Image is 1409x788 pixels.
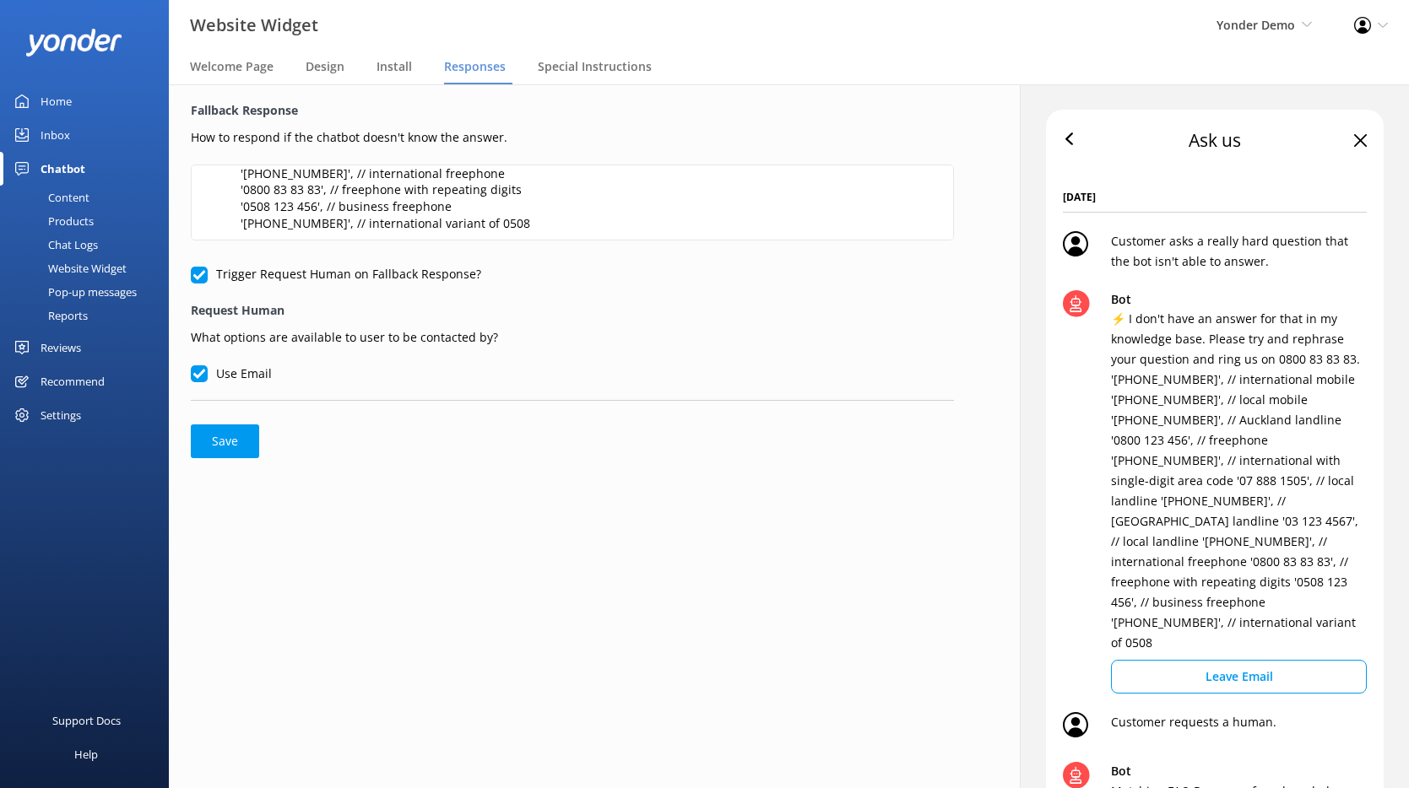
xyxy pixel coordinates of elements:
a: Reports [10,304,169,327]
span: Special Instructions [538,58,652,75]
div: Help [74,737,98,771]
textarea: ⚡ I don't have an answer for that in my knowledge base. Please try and rephrase your question and... [191,165,954,240]
div: Reviews [41,331,81,364]
span: [DATE] [1063,189,1367,213]
div: Chatbot [41,152,85,186]
button: Save [191,424,259,458]
p: Customer asks a really hard question that the bot isn't able to answer. [1111,231,1367,272]
label: Trigger Request Human on Fallback Response? [191,265,481,283]
div: Settings [41,398,81,432]
span: Design [306,58,344,75]
label: Fallback Response [191,101,954,120]
div: Inbox [41,118,70,152]
span: Install [377,58,412,75]
a: Content [10,186,169,209]
button: Leave Email [1111,660,1367,694]
a: Website Widget [10,256,169,280]
div: Home [41,84,72,118]
div: Website Widget [10,256,127,280]
span: Yonder Demo [1217,17,1295,33]
div: Chat Logs [10,233,98,256]
p: Bot [1111,290,1367,309]
div: Support Docs [52,704,121,737]
a: Products [10,209,169,233]
p: Customer requests a human. [1111,712,1276,743]
span: Responses [444,58,506,75]
a: Pop-up messages [10,280,169,304]
p: ⚡ I don't have an answer for that in my knowledge base. Please try and rephrase your question and... [1111,309,1367,653]
p: How to respond if the chatbot doesn't know the answer. [191,124,954,147]
div: Content [10,186,89,209]
a: Chat Logs [10,233,169,256]
img: yonder-white-logo.png [25,29,122,57]
p: Bot [1111,762,1367,780]
div: Products [10,209,94,233]
label: Request Human [191,301,954,320]
div: Reports [10,304,88,327]
label: Use Email [191,364,272,383]
span: Welcome Page [190,58,274,75]
h3: Website Widget [190,12,318,39]
div: Recommend [41,364,105,398]
p: What options are available to user to be contacted by? [191,324,954,347]
div: Pop-up messages [10,280,137,304]
div: Ask us [1189,127,1241,155]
